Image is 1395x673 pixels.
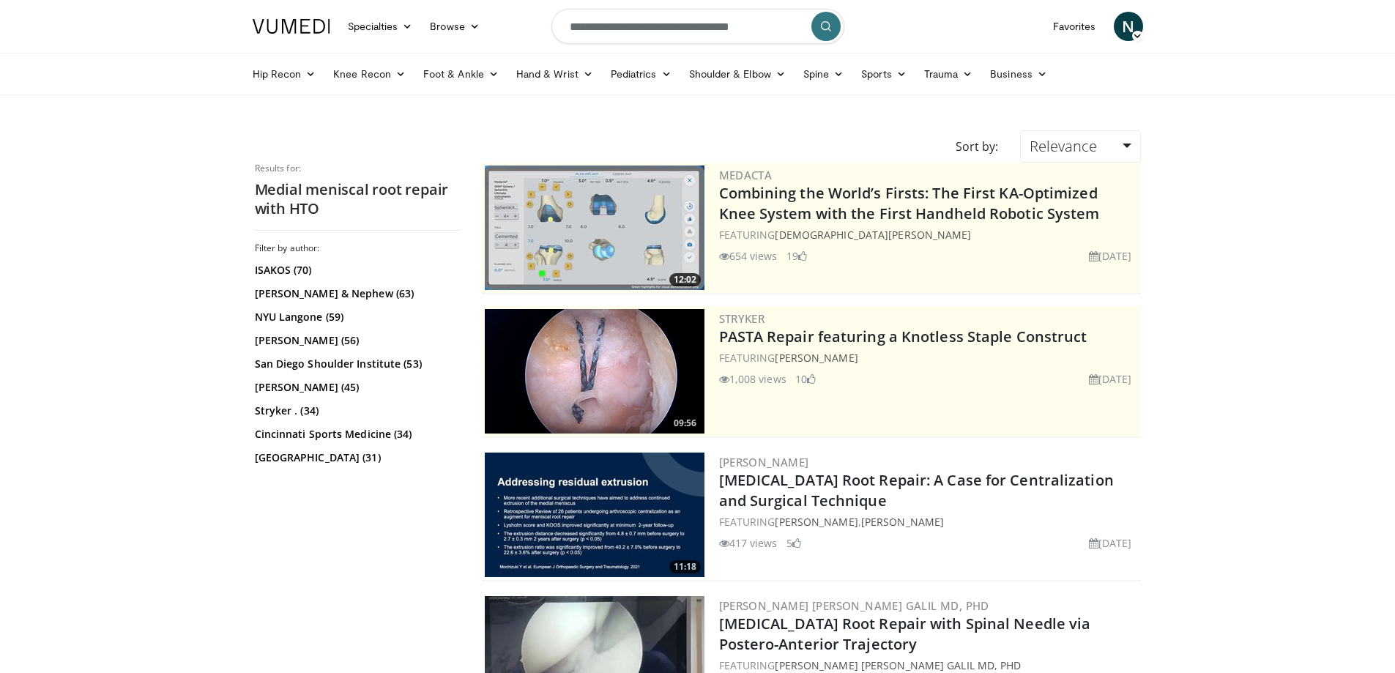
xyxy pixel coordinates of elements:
a: Trauma [915,59,982,89]
input: Search topics, interventions [551,9,844,44]
div: Sort by: [945,130,1009,163]
a: Shoulder & Elbow [680,59,795,89]
a: PASTA Repair featuring a Knotless Staple Construct [719,327,1087,346]
a: [PERSON_NAME] (56) [255,333,456,348]
a: Foot & Ankle [414,59,507,89]
span: 12:02 [669,273,701,286]
img: 84acc7eb-cb93-455a-a344-5c35427a46c1.png.300x170_q85_crop-smart_upscale.png [485,309,704,434]
a: 12:02 [485,166,704,290]
li: 1,008 views [719,371,786,387]
li: [DATE] [1089,371,1132,387]
a: Stryker [719,311,765,326]
a: [DEMOGRAPHIC_DATA][PERSON_NAME] [775,228,971,242]
li: [DATE] [1089,535,1132,551]
h2: Medial meniscal root repair with HTO [255,180,460,218]
a: [MEDICAL_DATA] Root Repair: A Case for Centralization and Surgical Technique [719,470,1114,510]
a: Relevance [1020,130,1140,163]
a: 09:56 [485,309,704,434]
a: Favorites [1044,12,1105,41]
a: [PERSON_NAME] [775,515,858,529]
a: Specialties [339,12,422,41]
a: Medacta [719,168,773,182]
a: N [1114,12,1143,41]
a: [PERSON_NAME] [861,515,944,529]
a: Hip Recon [244,59,325,89]
a: [PERSON_NAME] (45) [255,380,456,395]
div: FEATURING , [719,514,1138,529]
img: aaf1b7f9-f888-4d9f-a252-3ca059a0bd02.300x170_q85_crop-smart_upscale.jpg [485,166,704,290]
a: 11:18 [485,453,704,577]
a: [PERSON_NAME] [719,455,809,469]
li: 19 [786,248,807,264]
a: ISAKOS (70) [255,263,456,278]
a: Stryker . (34) [255,404,456,418]
a: Cincinnati Sports Medicine (34) [255,427,456,442]
li: [DATE] [1089,248,1132,264]
a: Knee Recon [324,59,414,89]
li: 10 [795,371,816,387]
a: San Diego Shoulder Institute (53) [255,357,456,371]
a: NYU Langone (59) [255,310,456,324]
img: 75896893-6ea0-4895-8879-88c2e089762d.300x170_q85_crop-smart_upscale.jpg [485,453,704,577]
a: [PERSON_NAME] [PERSON_NAME] Galil MD, PhD [775,658,1021,672]
a: [PERSON_NAME] [775,351,858,365]
span: Relevance [1030,136,1097,156]
a: Sports [852,59,915,89]
p: Results for: [255,163,460,174]
a: Spine [795,59,852,89]
a: Browse [421,12,488,41]
img: VuMedi Logo [253,19,330,34]
a: [GEOGRAPHIC_DATA] (31) [255,450,456,465]
a: [MEDICAL_DATA] Root Repair with Spinal Needle via Postero-Anterior Trajectory [719,614,1091,654]
a: Hand & Wrist [507,59,602,89]
div: FEATURING [719,227,1138,242]
li: 417 views [719,535,778,551]
a: Business [981,59,1056,89]
span: 11:18 [669,560,701,573]
a: Pediatrics [602,59,680,89]
h3: Filter by author: [255,242,460,254]
a: [PERSON_NAME] [PERSON_NAME] Galil MD, PhD [719,598,989,613]
div: FEATURING [719,658,1138,673]
li: 5 [786,535,801,551]
a: [PERSON_NAME] & Nephew (63) [255,286,456,301]
li: 654 views [719,248,778,264]
div: FEATURING [719,350,1138,365]
span: 09:56 [669,417,701,430]
a: Combining the World’s Firsts: The First KA-Optimized Knee System with the First Handheld Robotic ... [719,183,1100,223]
